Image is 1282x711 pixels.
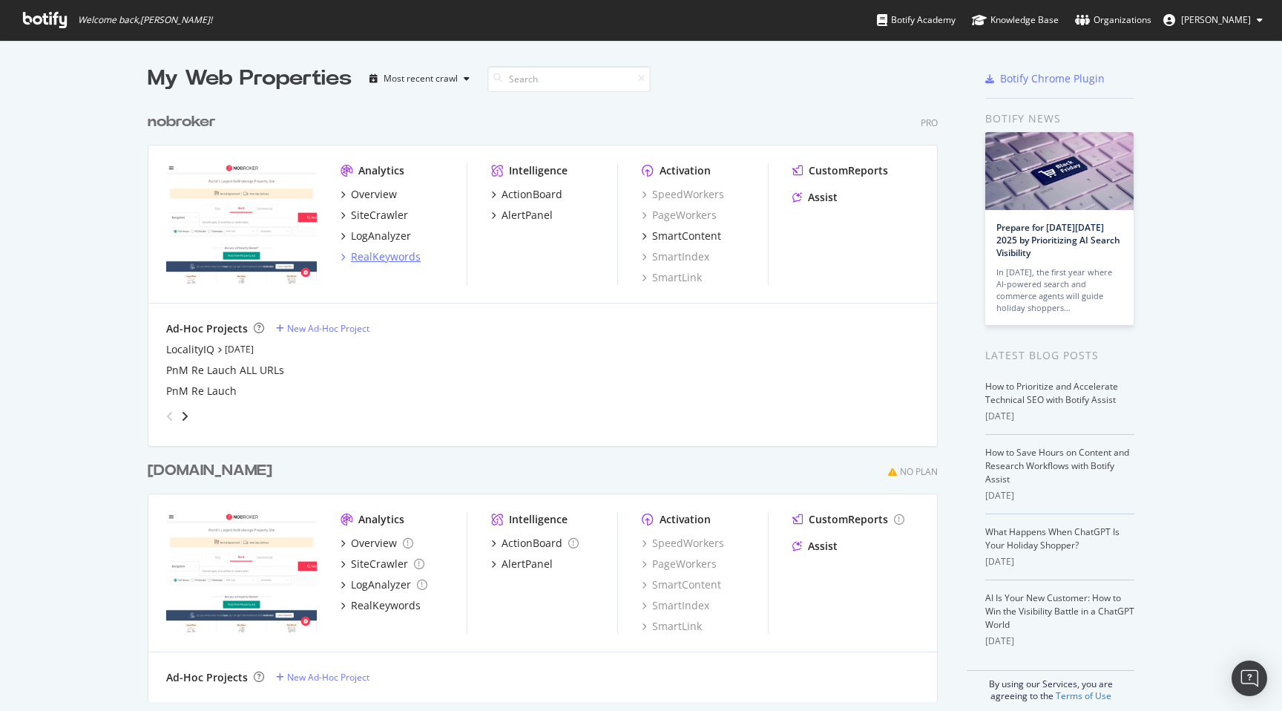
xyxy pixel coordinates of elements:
[642,229,721,243] a: SmartContent
[225,343,254,355] a: [DATE]
[341,208,408,223] a: SiteCrawler
[642,208,717,223] a: PageWorkers
[351,208,408,223] div: SiteCrawler
[166,321,248,336] div: Ad-Hoc Projects
[509,163,568,178] div: Intelligence
[985,555,1134,569] div: [DATE]
[358,512,404,527] div: Analytics
[166,163,317,284] img: nobroker.com
[287,671,369,684] div: New Ad-Hoc Project
[160,404,180,428] div: angle-left
[809,512,888,527] div: CustomReports
[166,342,214,357] a: LocalityIQ
[985,489,1134,502] div: [DATE]
[900,465,938,478] div: No Plan
[808,190,838,205] div: Assist
[351,598,421,613] div: RealKeywords
[792,539,838,554] a: Assist
[148,460,272,482] div: [DOMAIN_NAME]
[341,536,413,551] a: Overview
[808,539,838,554] div: Assist
[985,380,1118,406] a: How to Prioritize and Accelerate Technical SEO with Botify Assist
[148,64,352,94] div: My Web Properties
[358,163,404,178] div: Analytics
[642,270,702,285] a: SmartLink
[921,117,938,129] div: Pro
[341,598,421,613] a: RealKeywords
[985,525,1120,551] a: What Happens When ChatGPT Is Your Holiday Shopper?
[351,577,411,592] div: LogAnalyzer
[642,249,709,264] a: SmartIndex
[491,208,553,223] a: AlertPanel
[502,208,553,223] div: AlertPanel
[985,71,1105,86] a: Botify Chrome Plugin
[148,111,222,133] a: nobroker
[166,384,237,399] a: PnM Re Lauch
[166,670,248,685] div: Ad-Hoc Projects
[652,229,721,243] div: SmartContent
[491,557,553,571] a: AlertPanel
[967,670,1134,702] div: By using our Services, you are agreeing to the
[642,577,721,592] a: SmartContent
[1151,8,1275,32] button: [PERSON_NAME]
[1075,13,1151,27] div: Organizations
[985,132,1134,210] img: Prepare for Black Friday 2025 by Prioritizing AI Search Visibility
[1056,689,1111,702] a: Terms of Use
[642,536,724,551] a: SpeedWorkers
[166,363,284,378] a: PnM Re Lauch ALL URLs
[78,14,212,26] span: Welcome back, [PERSON_NAME] !
[341,577,427,592] a: LogAnalyzer
[1181,13,1251,26] span: Bharat Lohakare
[502,557,553,571] div: AlertPanel
[792,163,888,178] a: CustomReports
[985,592,1134,631] a: AI Is Your New Customer: How to Win the Visibility Battle in a ChatGPT World
[660,512,711,527] div: Activation
[1000,71,1105,86] div: Botify Chrome Plugin
[985,446,1129,485] a: How to Save Hours on Content and Research Workflows with Botify Assist
[341,557,424,571] a: SiteCrawler
[642,557,717,571] a: PageWorkers
[341,249,421,264] a: RealKeywords
[364,67,476,91] button: Most recent crawl
[877,13,956,27] div: Botify Academy
[809,163,888,178] div: CustomReports
[351,557,408,571] div: SiteCrawler
[509,512,568,527] div: Intelligence
[642,598,709,613] a: SmartIndex
[996,266,1122,314] div: In [DATE], the first year where AI-powered search and commerce agents will guide holiday shoppers…
[351,536,397,551] div: Overview
[1232,661,1267,696] div: Open Intercom Messenger
[487,66,651,92] input: Search
[792,190,838,205] a: Assist
[351,187,397,202] div: Overview
[276,322,369,335] a: New Ad-Hoc Project
[180,409,190,424] div: angle-right
[351,249,421,264] div: RealKeywords
[148,111,216,133] div: nobroker
[502,536,562,551] div: ActionBoard
[972,13,1059,27] div: Knowledge Base
[792,512,904,527] a: CustomReports
[985,410,1134,423] div: [DATE]
[276,671,369,684] a: New Ad-Hoc Project
[491,187,562,202] a: ActionBoard
[351,229,411,243] div: LogAnalyzer
[148,460,278,482] a: [DOMAIN_NAME]
[660,163,711,178] div: Activation
[642,187,724,202] a: SpeedWorkers
[148,94,950,702] div: grid
[502,187,562,202] div: ActionBoard
[642,619,702,634] div: SmartLink
[166,512,317,632] img: nobrokersecondary.com
[287,322,369,335] div: New Ad-Hoc Project
[985,347,1134,364] div: Latest Blog Posts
